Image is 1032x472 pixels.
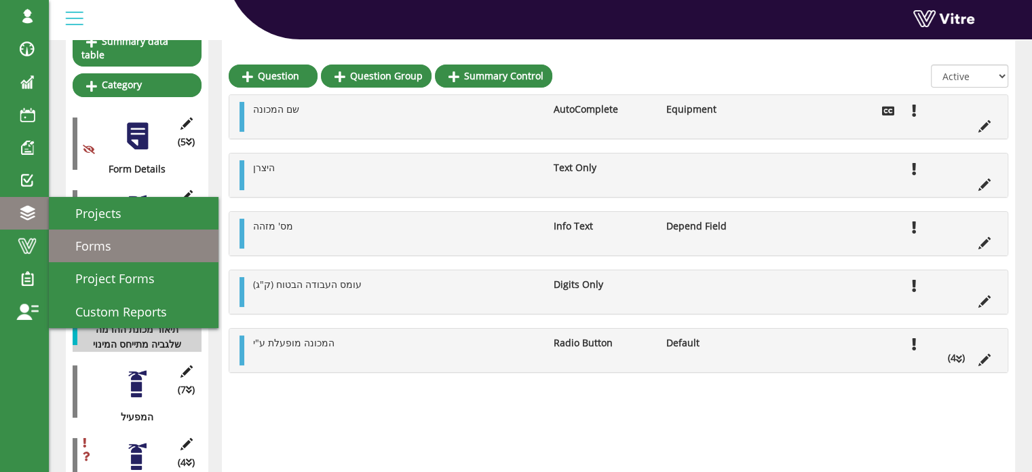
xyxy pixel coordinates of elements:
[73,73,202,96] a: Category
[49,295,218,328] a: Custom Reports
[59,304,167,320] span: Custom Reports
[59,270,155,287] span: Project Forms
[73,162,191,177] div: Form Details
[73,322,191,352] div: תיאור מכונת ההרמה שלגביה מתייחס המינוי
[321,65,432,88] a: Question Group
[547,102,660,117] li: AutoComplete
[660,335,772,350] li: Default
[547,160,660,175] li: Text Only
[49,197,218,230] a: Projects
[253,161,275,174] span: היצרן
[253,103,299,115] span: שם המכונה
[49,230,218,262] a: Forms
[547,335,660,350] li: Radio Button
[547,277,660,292] li: Digits Only
[253,336,335,349] span: המכונה מופעלת ע"י
[73,30,202,67] a: Summary data table
[73,410,191,424] div: המפעיל
[49,262,218,295] a: Project Forms
[253,278,362,291] span: עומס העבודה הבטוח (ק"ג)
[547,219,660,234] li: Info Text
[59,238,111,254] span: Forms
[178,455,195,470] span: (4 )
[253,219,293,232] span: מס' מזהה
[660,219,772,234] li: Depend Field
[435,65,552,88] a: Summary Control
[178,382,195,397] span: (7 )
[59,205,121,221] span: Projects
[178,134,195,149] span: (5 )
[941,350,972,365] li: (4 )
[229,65,318,88] a: Question
[660,102,772,117] li: Equipment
